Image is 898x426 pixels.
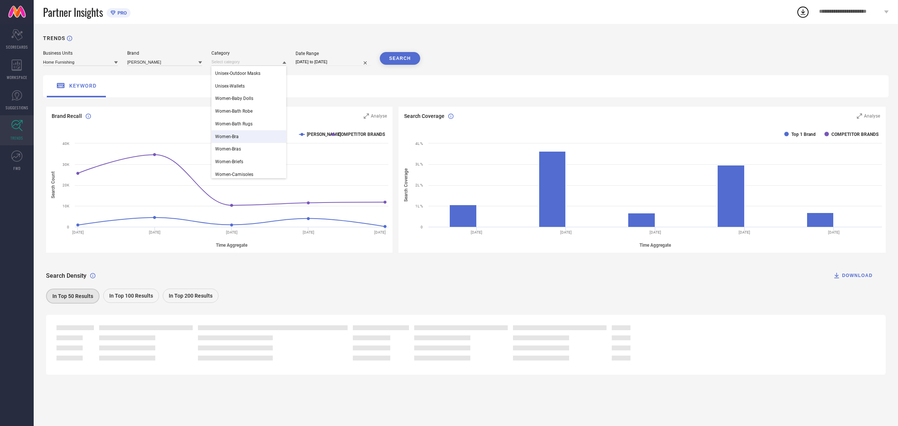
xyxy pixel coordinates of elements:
[864,113,880,119] span: Analyse
[62,162,70,167] text: 30K
[415,204,423,208] text: 1L %
[116,10,127,16] span: PRO
[67,225,69,229] text: 0
[211,118,286,130] div: Women-Bath Rugs
[404,113,445,119] span: Search Coverage
[149,230,161,234] text: [DATE]
[69,83,97,89] span: keyword
[831,132,879,137] text: COMPETITOR BRANDS
[215,172,253,177] span: Women-Camisoles
[649,230,661,234] text: [DATE]
[13,165,21,171] span: FWD
[739,230,750,234] text: [DATE]
[833,272,873,279] div: DOWNLOAD
[6,44,28,50] span: SCORECARDS
[211,80,286,92] div: Unisex-Wallets
[211,67,286,80] div: Unisex-Outdoor Masks
[62,204,70,208] text: 10K
[796,5,810,19] div: Open download list
[791,132,816,137] text: Top 1 Brand
[72,230,84,234] text: [DATE]
[215,71,260,76] span: Unisex-Outdoor Masks
[215,121,253,127] span: Women-Bath Rugs
[62,183,70,187] text: 20K
[211,51,286,56] div: Category
[364,113,369,119] svg: Zoom
[215,134,239,139] span: Women-Bra
[6,105,28,110] span: SUGGESTIONS
[824,268,882,283] button: DOWNLOAD
[639,243,671,248] tspan: Time Aggregate
[421,225,423,229] text: 0
[296,51,370,56] div: Date Range
[560,230,572,234] text: [DATE]
[374,230,386,234] text: [DATE]
[211,168,286,181] div: Women-Camisoles
[215,159,243,164] span: Women-Briefs
[415,162,423,166] text: 3L %
[380,52,420,65] button: SEARCH
[216,243,248,248] tspan: Time Aggregate
[52,113,82,119] span: Brand Recall
[211,130,286,143] div: Women-Bra
[828,230,839,234] text: [DATE]
[211,92,286,105] div: Women-Baby Dolls
[857,113,862,119] svg: Zoom
[371,113,387,119] span: Analyse
[403,168,409,202] tspan: Search Coverage
[43,4,103,20] span: Partner Insights
[211,143,286,155] div: Women-Bras
[296,58,370,66] input: Select date range
[303,230,314,234] text: [DATE]
[10,135,23,141] span: TRENDS
[52,293,93,299] span: In Top 50 Results
[307,132,341,137] text: [PERSON_NAME]
[127,51,202,56] div: Brand
[43,35,65,41] h1: TRENDS
[51,172,56,199] tspan: Search Count
[471,230,482,234] text: [DATE]
[415,142,423,146] text: 4L %
[226,230,238,234] text: [DATE]
[215,96,253,101] span: Women-Baby Dolls
[43,51,118,56] div: Business Units
[215,109,253,114] span: Women-Bath Robe
[211,155,286,168] div: Women-Briefs
[109,293,153,299] span: In Top 100 Results
[215,146,241,152] span: Women-Bras
[211,58,286,66] input: Select category
[215,83,245,89] span: Unisex-Wallets
[338,132,385,137] text: COMPETITOR BRANDS
[169,293,213,299] span: In Top 200 Results
[211,105,286,118] div: Women-Bath Robe
[62,142,70,146] text: 40K
[7,74,27,80] span: WORKSPACE
[46,272,86,279] span: Search Density
[415,183,423,187] text: 2L %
